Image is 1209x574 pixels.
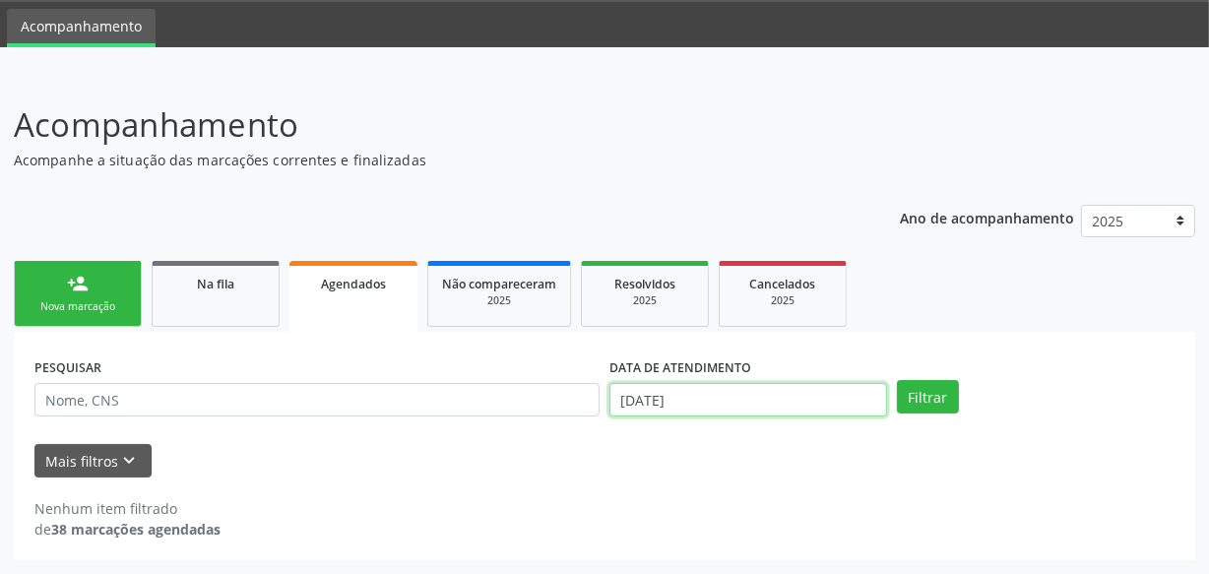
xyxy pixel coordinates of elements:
div: 2025 [596,293,694,308]
input: Selecione um intervalo [609,383,887,416]
p: Acompanhe a situação das marcações correntes e finalizadas [14,150,841,170]
div: Nova marcação [29,299,127,314]
label: DATA DE ATENDIMENTO [609,352,751,383]
button: Mais filtroskeyboard_arrow_down [34,444,152,478]
strong: 38 marcações agendadas [51,520,221,539]
button: Filtrar [897,380,959,414]
a: Acompanhamento [7,9,156,47]
div: de [34,519,221,540]
label: PESQUISAR [34,352,101,383]
span: Resolvidos [614,276,675,292]
i: keyboard_arrow_down [119,450,141,472]
div: person_add [67,273,89,294]
span: Agendados [321,276,386,292]
input: Nome, CNS [34,383,600,416]
div: 2025 [733,293,832,308]
div: Nenhum item filtrado [34,498,221,519]
span: Não compareceram [442,276,556,292]
span: Cancelados [750,276,816,292]
span: Na fila [197,276,234,292]
p: Ano de acompanhamento [900,205,1074,229]
div: 2025 [442,293,556,308]
p: Acompanhamento [14,100,841,150]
